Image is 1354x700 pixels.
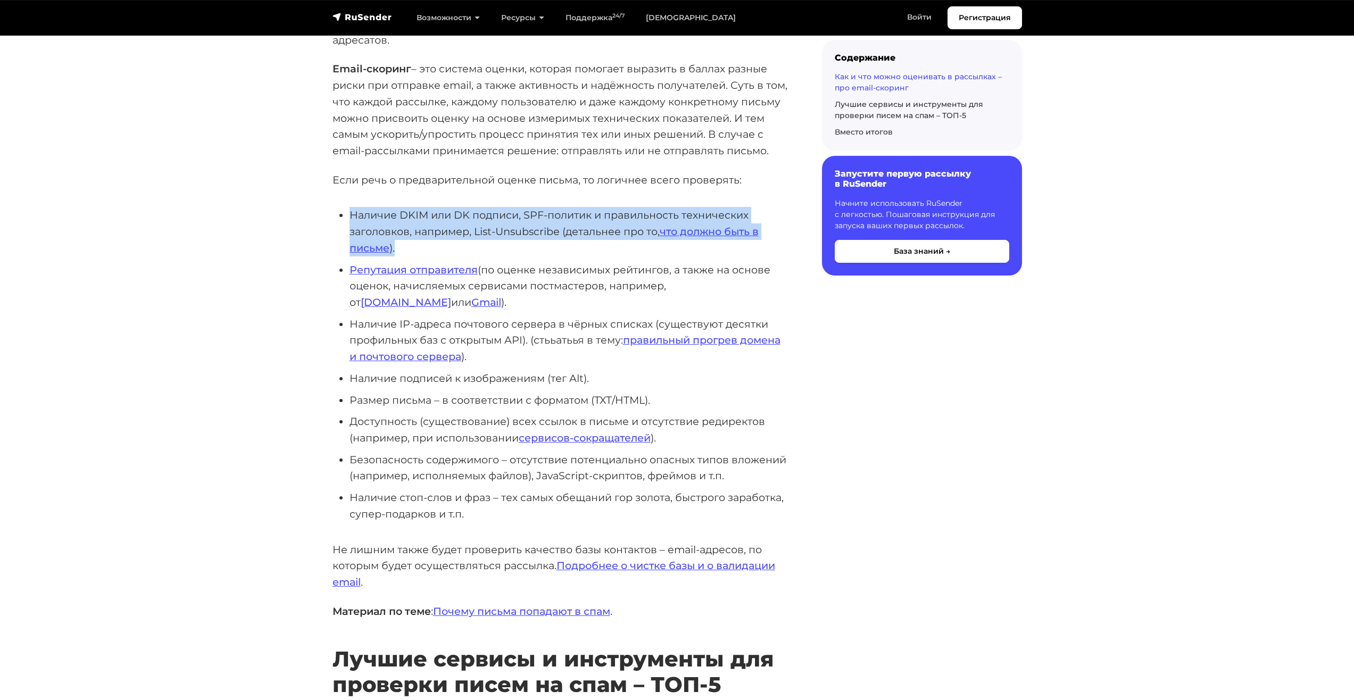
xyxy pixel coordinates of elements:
[333,615,788,697] h2: Лучшие сервисы и инструменты для проверки писем на спам – ТОП-5
[555,7,635,29] a: Поддержка24/7
[948,6,1022,29] a: Регистрация
[333,12,392,22] img: RuSender
[835,99,983,120] a: Лучшие сервисы и инструменты для проверки писем на спам – ТОП-5
[491,7,555,29] a: Ресурсы
[350,370,788,387] li: Наличие подписей к изображениям (тег Alt).
[350,316,788,365] li: Наличие IP-адреса почтового сервера в чёрных списках (существуют десятки профильных баз с открыты...
[333,172,788,188] p: Если речь о предварительной оценке письма, то логичнее всего проверять:
[350,489,788,522] li: Наличие стоп-слов и фраз – тех самых обещаний гор золота, быстрого заработка, супер-подарков и т.п.
[333,61,788,159] p: – это система оценки, которая помогает выразить в баллах разные риски при отправке email, а также...
[822,156,1022,275] a: Запустите первую рассылку в RuSender Начните использовать RuSender с легкостью. Пошаговая инструк...
[835,240,1009,263] button: База знаний →
[835,53,1009,63] div: Содержание
[835,127,893,137] a: Вместо итогов
[433,605,610,618] a: Почему письма попадают в спам
[612,12,625,19] sup: 24/7
[350,225,759,254] a: что должно быть в письме
[350,452,788,484] li: Безопасность содержимого – отсутствие потенциально опасных типов вложений (например, исполняемых ...
[406,7,491,29] a: Возможности
[350,207,788,256] li: Наличие DKIM или DK подписи, SPF-политик и правильность технических заголовков, например, List-Un...
[350,392,788,409] li: Размер письма – в соответствии с форматом (TXT/HTML).
[333,603,788,620] p: : .
[350,263,478,276] a: Репутация отправителя
[471,296,501,309] a: Gmail
[835,72,1002,93] a: Как и что можно оценивать в рассылках – про email-скоринг
[519,431,651,444] a: сервисов-сокращателей
[333,605,431,618] strong: Материал по теме
[333,62,411,75] strong: Email-скоринг
[635,7,746,29] a: [DEMOGRAPHIC_DATA]
[350,262,788,311] li: (по оценке независимых рейтингов, а также на основе оценок, начисляемых сервисами постмастеров, н...
[835,198,1009,231] p: Начните использовать RuSender с легкостью. Пошаговая инструкция для запуска ваших первых рассылок.
[350,413,788,446] li: Доступность (существование) всех ссылок в письме и отсутствие редиректов (например, при использов...
[896,6,942,28] a: Войти
[361,296,451,309] a: [DOMAIN_NAME]
[333,541,788,590] p: Не лишним также будет проверить качество базы контактов – email-адресов, по которым будет осущест...
[835,169,1009,189] h6: Запустите первую рассылку в RuSender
